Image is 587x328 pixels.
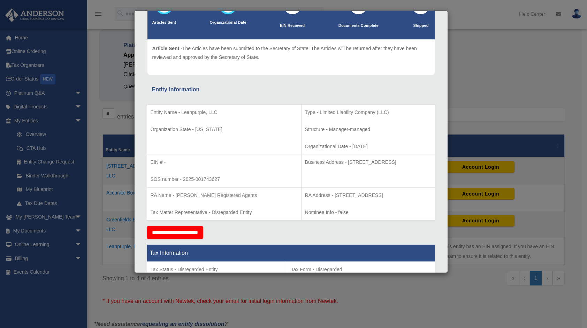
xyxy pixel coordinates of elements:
[210,19,246,26] p: Organizational Date
[305,208,432,217] p: Nominee Info - false
[147,245,435,262] th: Tax Information
[151,175,298,184] p: SOS number - 2025-001743627
[152,85,430,94] div: Entity Information
[291,265,431,274] p: Tax Form - Disregarded
[412,22,429,29] p: Shipped
[305,108,432,117] p: Type - Limited Liability Company (LLC)
[147,262,287,313] td: Tax Period Type - Calendar Year
[305,125,432,134] p: Structure - Manager-managed
[152,44,430,61] p: The Articles have been submitted to the Secretary of State. The Articles will be returned after t...
[305,191,432,200] p: RA Address - [STREET_ADDRESS]
[152,19,176,26] p: Articles Sent
[151,265,284,274] p: Tax Status - Disregarded Entity
[305,142,432,151] p: Organizational Date - [DATE]
[151,125,298,134] p: Organization State - [US_STATE]
[151,108,298,117] p: Entity Name - Leanpurple, LLC
[152,46,182,51] span: Article Sent -
[280,22,305,29] p: EIN Recieved
[305,158,432,167] p: Business Address - [STREET_ADDRESS]
[338,22,379,29] p: Documents Complete
[151,191,298,200] p: RA Name - [PERSON_NAME] Registered Agents
[151,208,298,217] p: Tax Matter Representative - Disregarded Entity
[151,158,298,167] p: EIN # -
